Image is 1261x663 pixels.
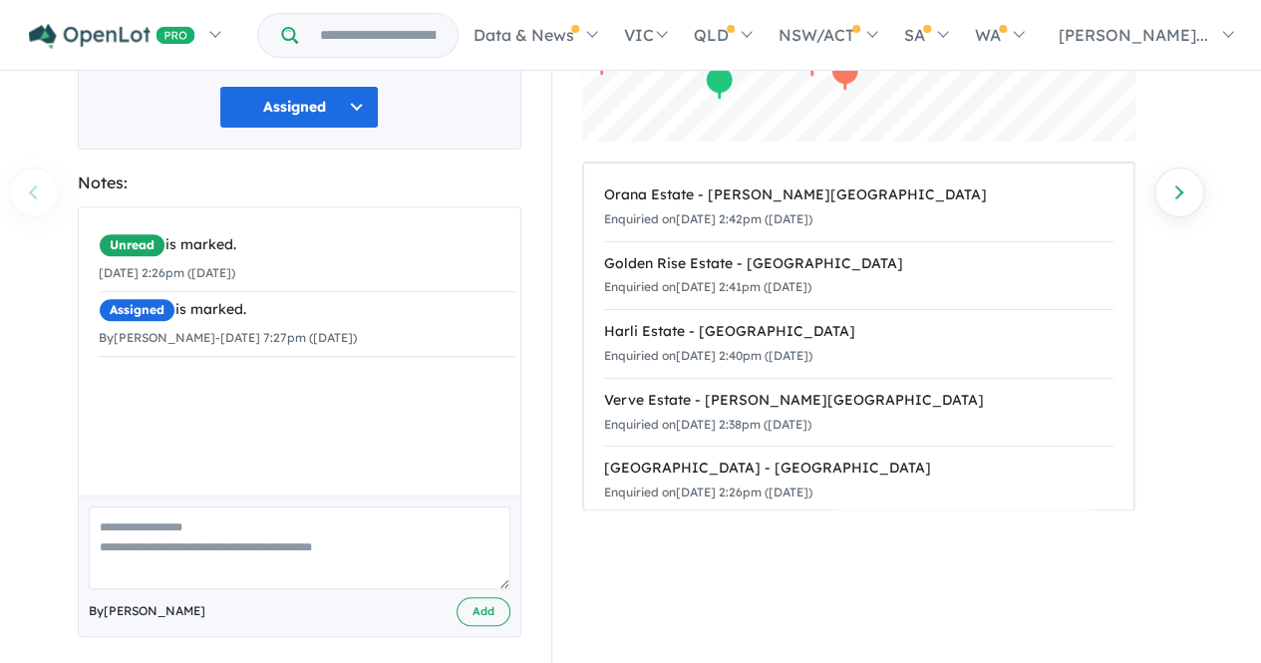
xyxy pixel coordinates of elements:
[604,348,812,363] small: Enquiried on [DATE] 2:40pm ([DATE])
[604,389,1113,413] div: Verve Estate - [PERSON_NAME][GEOGRAPHIC_DATA]
[99,233,165,257] span: Unread
[604,279,811,294] small: Enquiried on [DATE] 2:41pm ([DATE])
[604,485,812,499] small: Enquiried on [DATE] 2:26pm ([DATE])
[29,24,195,49] img: Openlot PRO Logo White
[1059,25,1208,45] span: [PERSON_NAME]...
[604,183,1113,207] div: Orana Estate - [PERSON_NAME][GEOGRAPHIC_DATA]
[302,14,454,57] input: Try estate name, suburb, builder or developer
[604,378,1113,448] a: Verve Estate - [PERSON_NAME][GEOGRAPHIC_DATA]Enquiried on[DATE] 2:38pm ([DATE])
[219,86,379,129] button: Assigned
[604,417,811,432] small: Enquiried on [DATE] 2:38pm ([DATE])
[604,241,1113,311] a: Golden Rise Estate - [GEOGRAPHIC_DATA]Enquiried on[DATE] 2:41pm ([DATE])
[604,309,1113,379] a: Harli Estate - [GEOGRAPHIC_DATA]Enquiried on[DATE] 2:40pm ([DATE])
[99,233,515,257] div: is marked.
[99,298,515,322] div: is marked.
[704,65,734,102] div: Map marker
[99,330,357,345] small: By [PERSON_NAME] - [DATE] 7:27pm ([DATE])
[99,298,175,322] span: Assigned
[78,169,521,196] div: Notes:
[604,173,1113,242] a: Orana Estate - [PERSON_NAME][GEOGRAPHIC_DATA]Enquiried on[DATE] 2:42pm ([DATE])
[457,597,510,626] button: Add
[604,252,1113,276] div: Golden Rise Estate - [GEOGRAPHIC_DATA]
[604,457,1113,481] div: [GEOGRAPHIC_DATA] - [GEOGRAPHIC_DATA]
[604,320,1113,344] div: Harli Estate - [GEOGRAPHIC_DATA]
[604,211,812,226] small: Enquiried on [DATE] 2:42pm ([DATE])
[89,601,205,621] span: By [PERSON_NAME]
[829,56,859,93] div: Map marker
[99,265,235,280] small: [DATE] 2:26pm ([DATE])
[604,446,1113,515] a: [GEOGRAPHIC_DATA] - [GEOGRAPHIC_DATA]Enquiried on[DATE] 2:26pm ([DATE])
